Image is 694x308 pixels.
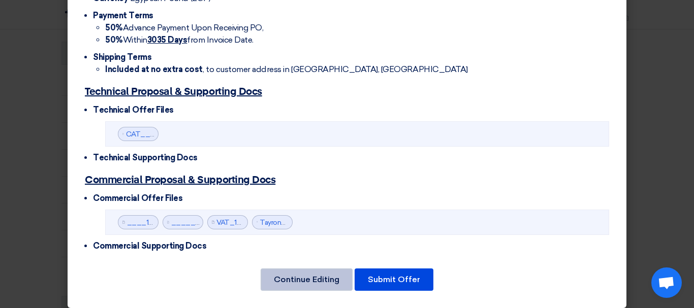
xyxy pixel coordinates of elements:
[260,218,457,227] a: Tayron_launch_Event_Quotation__CAT_1757336812693.pdf
[147,35,187,45] u: 3035 Days
[105,63,609,76] li: , to customer address in [GEOGRAPHIC_DATA], [GEOGRAPHIC_DATA]
[171,218,280,227] a: _________1757333690477.pdf
[93,11,153,20] span: Payment Terms
[651,267,682,298] div: Open chat
[105,35,123,45] strong: 50%
[93,52,151,62] span: Shipping Terms
[85,87,262,97] u: Technical Proposal & Supporting Docs
[355,268,433,291] button: Submit Offer
[105,23,123,32] strong: 50%
[93,153,198,162] span: Technical Supporting Docs
[126,130,288,139] a: CAT__Tayron_Launch_Event_1757332123275.pdf
[93,193,182,203] span: Commercial Offer Files
[105,23,263,32] span: Advance Payment Upon Receiving PO,
[85,175,275,185] u: Commercial Proposal & Supporting Docs
[261,268,353,291] button: Continue Editing
[105,35,254,45] span: Within from Invoice Date.
[105,64,203,74] strong: Included at no extra cost
[127,218,211,227] a: ____1757333686874.pdf
[93,105,174,115] span: Technical Offer Files
[93,241,207,251] span: Commercial Supporting Docs
[216,218,296,227] a: VAT_1757333691078.jpg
